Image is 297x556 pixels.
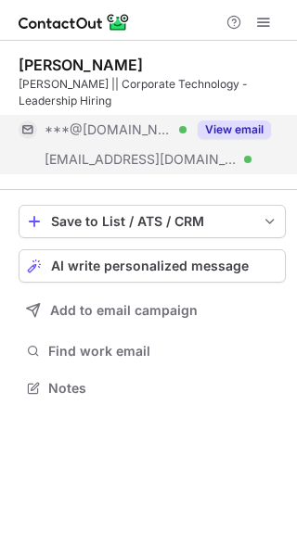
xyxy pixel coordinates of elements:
button: Add to email campaign [19,294,286,327]
button: Notes [19,375,286,401]
div: [PERSON_NAME] || Corporate Technology - Leadership Hiring [19,76,286,109]
button: AI write personalized message [19,249,286,283]
span: Add to email campaign [50,303,198,318]
span: AI write personalized message [51,259,249,273]
span: Notes [48,380,278,397]
button: Find work email [19,338,286,364]
img: ContactOut v5.3.10 [19,11,130,33]
span: [EMAIL_ADDRESS][DOMAIN_NAME] [45,151,238,168]
span: ***@[DOMAIN_NAME] [45,121,173,138]
button: save-profile-one-click [19,205,286,238]
span: Find work email [48,343,278,360]
div: [PERSON_NAME] [19,56,143,74]
button: Reveal Button [198,120,271,139]
div: Save to List / ATS / CRM [51,214,253,229]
